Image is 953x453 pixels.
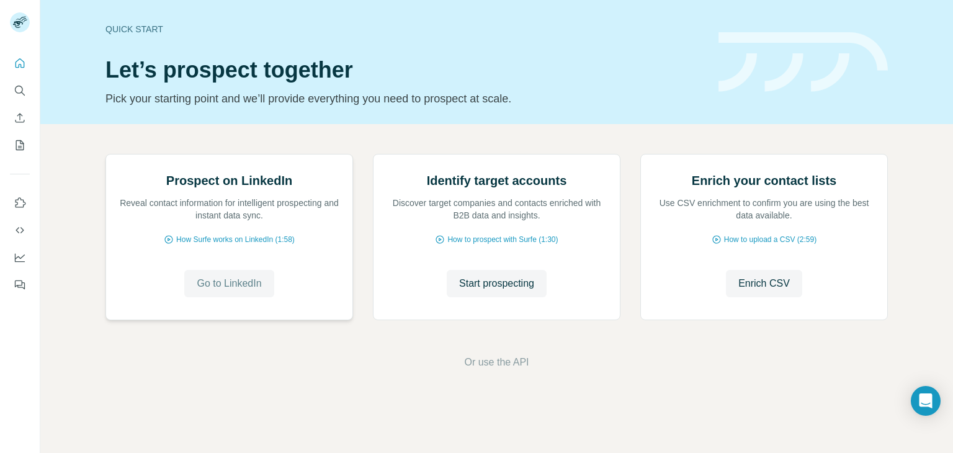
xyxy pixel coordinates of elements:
[447,234,558,245] span: How to prospect with Surfe (1:30)
[119,197,340,222] p: Reveal contact information for intelligent prospecting and instant data sync.
[10,134,30,156] button: My lists
[10,192,30,214] button: Use Surfe on LinkedIn
[653,197,875,222] p: Use CSV enrichment to confirm you are using the best data available.
[718,32,888,92] img: banner
[464,355,529,370] button: Or use the API
[386,197,607,222] p: Discover target companies and contacts enriched with B2B data and insights.
[692,172,836,189] h2: Enrich your contact lists
[166,172,292,189] h2: Prospect on LinkedIn
[10,79,30,102] button: Search
[105,58,704,83] h1: Let’s prospect together
[184,270,274,297] button: Go to LinkedIn
[10,107,30,129] button: Enrich CSV
[105,23,704,35] div: Quick start
[10,274,30,296] button: Feedback
[447,270,547,297] button: Start prospecting
[459,276,534,291] span: Start prospecting
[10,246,30,269] button: Dashboard
[105,90,704,107] p: Pick your starting point and we’ll provide everything you need to prospect at scale.
[738,276,790,291] span: Enrich CSV
[197,276,261,291] span: Go to LinkedIn
[726,270,802,297] button: Enrich CSV
[724,234,817,245] span: How to upload a CSV (2:59)
[10,219,30,241] button: Use Surfe API
[176,234,295,245] span: How Surfe works on LinkedIn (1:58)
[427,172,567,189] h2: Identify target accounts
[10,52,30,74] button: Quick start
[911,386,941,416] div: Open Intercom Messenger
